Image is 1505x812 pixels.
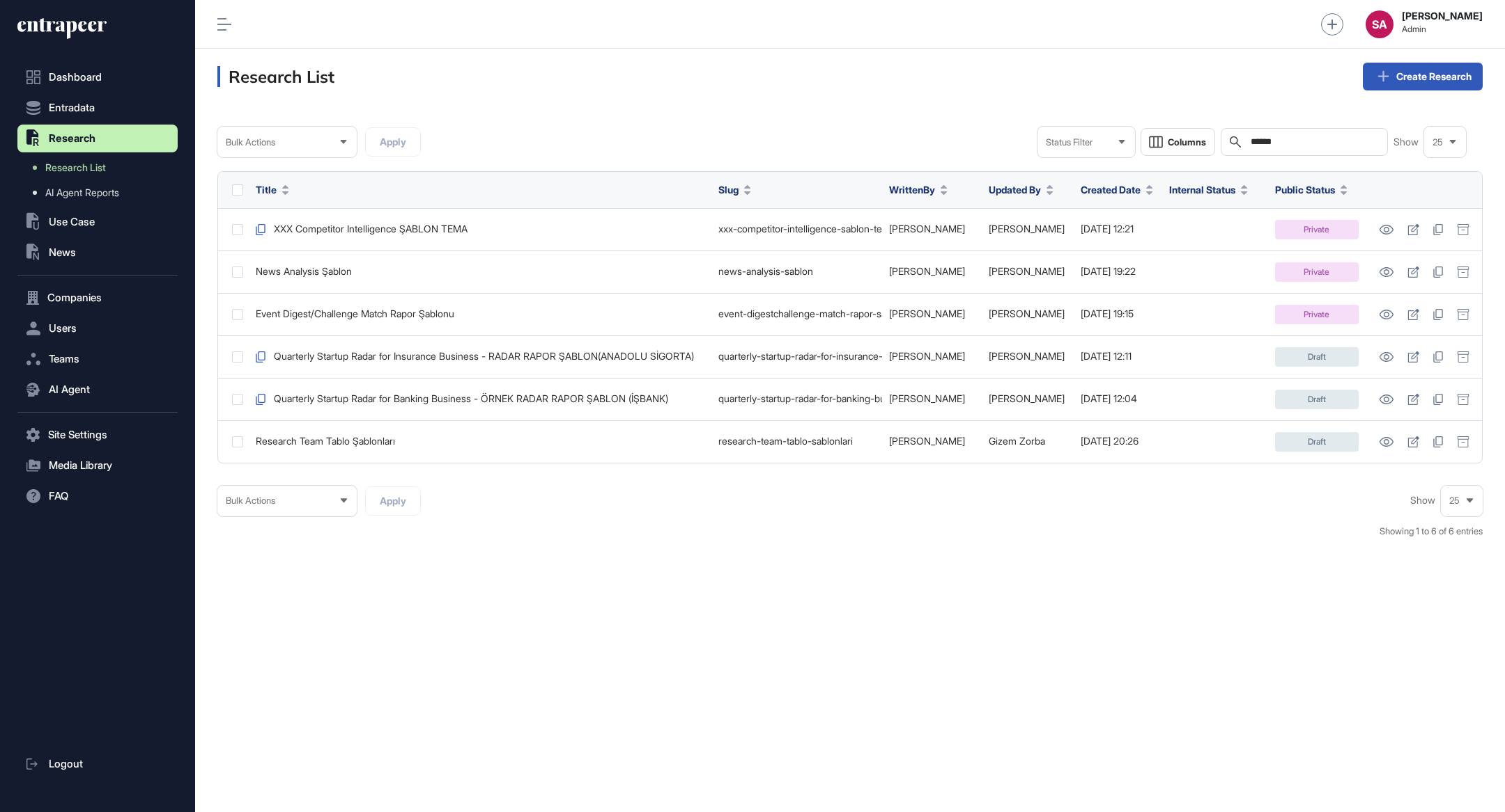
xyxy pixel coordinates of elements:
[1081,266,1155,277] div: [DATE] 19:22
[718,182,751,197] button: Slug
[256,436,704,447] div: Research Team Tablo Şablonları
[718,393,875,404] div: quarterly-startup-radar-for-banking-business-ornek-radar-rapor-sablon-isbank
[718,223,875,234] div: xxx-competitor-intelligence-sablon-tema
[1081,182,1141,197] span: Created Date
[17,239,178,266] button: News
[49,460,112,471] span: Media Library
[1275,432,1359,452] div: Draft
[1168,137,1206,148] span: Columns
[24,155,178,180] a: Research List
[49,758,83,770] span: Logout
[17,452,178,479] button: Media Library
[718,308,875,319] div: event-digestchallenge-match-rapor-sablonu
[17,94,178,122] button: Entradata
[49,323,77,334] span: Users
[1169,182,1235,197] span: Internal Status
[256,308,704,319] div: Event Digest/Challenge Match Rapor Şablonu
[48,429,107,440] span: Site Settings
[1275,220,1359,239] div: Private
[1081,308,1155,319] div: [DATE] 19:15
[889,182,948,197] button: WrittenBy
[1169,182,1248,197] button: Internal Status
[1141,128,1215,156] button: Columns
[1081,182,1153,197] button: Created Date
[889,435,965,447] a: [PERSON_NAME]
[24,180,178,205] a: AI Agent Reports
[49,72,102,83] span: Dashboard
[989,182,1053,197] button: Updated By
[256,266,704,277] div: News Analysis Şablon
[49,216,95,228] span: Use Case
[989,265,1065,277] a: [PERSON_NAME]
[1081,351,1155,362] div: [DATE] 12:11
[1275,390,1359,409] div: Draft
[226,137,275,148] span: Bulk Actions
[17,345,178,373] button: Teams
[1433,137,1443,148] span: 25
[1081,393,1155,404] div: [DATE] 12:04
[1275,305,1359,324] div: Private
[1275,182,1335,197] span: Public Status
[17,376,178,404] button: AI Agent
[1366,10,1394,38] button: SA
[1081,436,1155,447] div: [DATE] 20:26
[49,247,76,258] span: News
[989,308,1065,319] a: [PERSON_NAME]
[1275,262,1359,282] div: Private
[718,436,875,447] div: research-team-tablo-sablonlari
[1402,10,1483,22] strong: [PERSON_NAME]
[17,63,178,91] a: Dashboard
[889,265,965,277] a: [PERSON_NAME]
[49,491,68,502] span: FAQ
[17,208,178,236] button: Use Case
[17,284,178,312] button: Companies
[989,223,1065,234] a: [PERSON_NAME]
[1081,223,1155,234] div: [DATE] 12:21
[217,66,334,87] h3: Research List
[1275,347,1359,367] div: Draft
[1449,495,1460,506] span: 25
[1275,182,1348,197] button: Public Status
[989,392,1065,404] a: [PERSON_NAME]
[45,162,106,173] span: Research List
[226,495,275,506] span: Bulk Actions
[1402,24,1483,34] span: Admin
[889,308,965,319] a: [PERSON_NAME]
[256,393,704,404] div: Quarterly Startup Radar for Banking Business - ÖRNEK RADAR RAPOR ŞABLON (İŞBANK)
[17,421,178,449] button: Site Settings
[17,482,178,510] button: FAQ
[256,182,277,197] span: Title
[17,750,178,778] a: Logout
[718,266,875,277] div: news-analysis-sablon
[49,384,90,395] span: AI Agent
[889,350,965,362] a: [PERSON_NAME]
[889,392,965,404] a: [PERSON_NAME]
[989,350,1065,362] a: [PERSON_NAME]
[45,187,119,198] span: AI Agent Reports
[49,133,95,144] span: Research
[17,125,178,152] button: Research
[47,292,102,303] span: Companies
[256,182,289,197] button: Title
[1363,63,1483,90] a: Create Research
[718,351,875,362] div: quarterly-startup-radar-for-insurance-business-radar-rapor-sablonanadolu-sigorta
[49,102,95,113] span: Entradata
[989,435,1045,447] a: Gizem Zorba
[256,351,704,362] div: Quarterly Startup Radar for Insurance Business - RADAR RAPOR ŞABLON(ANADOLU SİGORTA)
[1410,495,1435,506] span: Show
[1380,525,1483,539] div: Showing 1 to 6 of 6 entries
[17,315,178,342] button: Users
[889,182,935,197] span: WrittenBy
[718,182,739,197] span: Slug
[1046,137,1093,148] span: Status Filter
[1394,136,1419,148] span: Show
[989,182,1041,197] span: Updated By
[889,223,965,234] a: [PERSON_NAME]
[49,353,79,365] span: Teams
[256,223,704,234] div: XXX Competitor Intelligence ŞABLON TEMA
